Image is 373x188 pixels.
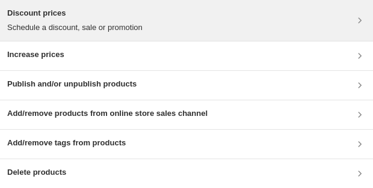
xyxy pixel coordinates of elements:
[7,137,126,149] h3: Add/remove tags from products
[7,108,208,120] h3: Add/remove products from online store sales channel
[7,22,143,34] p: Schedule a discount, sale or promotion
[7,7,143,19] h3: Discount prices
[7,78,137,90] h3: Publish and/or unpublish products
[7,166,66,178] h3: Delete products
[7,49,64,61] h3: Increase prices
